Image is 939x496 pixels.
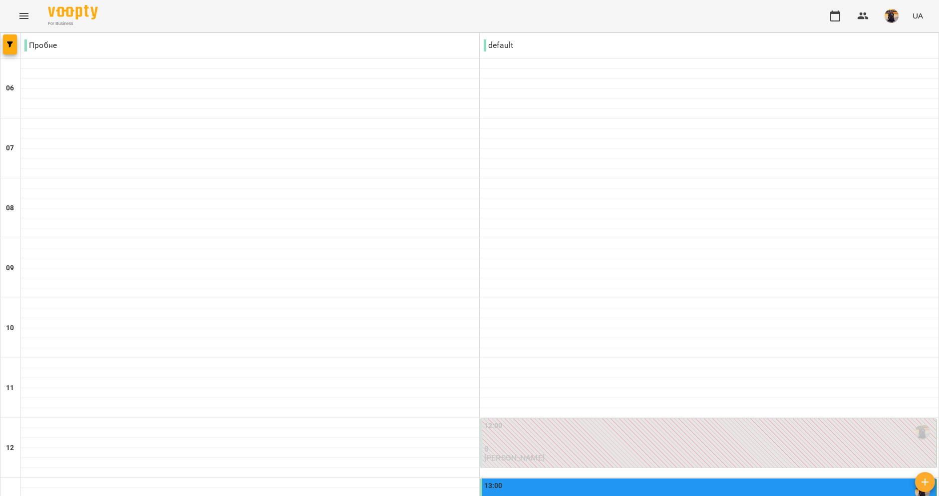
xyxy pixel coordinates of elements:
h6: 09 [6,263,14,274]
img: Voopty Logo [48,5,98,19]
img: d9e4fe055f4d09e87b22b86a2758fb91.jpg [885,9,899,23]
h6: 11 [6,383,14,394]
span: For Business [48,20,98,27]
span: UA [913,10,923,21]
button: Створити урок [915,472,935,492]
p: [PERSON_NAME] [484,454,545,462]
button: UA [909,6,927,25]
button: Menu [12,4,36,28]
label: 12:00 [484,421,503,432]
h6: 12 [6,443,14,454]
p: 0 [484,445,934,453]
h6: 07 [6,143,14,154]
p: default [484,39,513,51]
p: Пробне [24,39,57,51]
img: Доля Єлизавета Миколаївна [915,425,930,440]
h6: 10 [6,323,14,334]
h6: 06 [6,83,14,94]
h6: 08 [6,203,14,214]
label: 13:00 [484,481,503,492]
